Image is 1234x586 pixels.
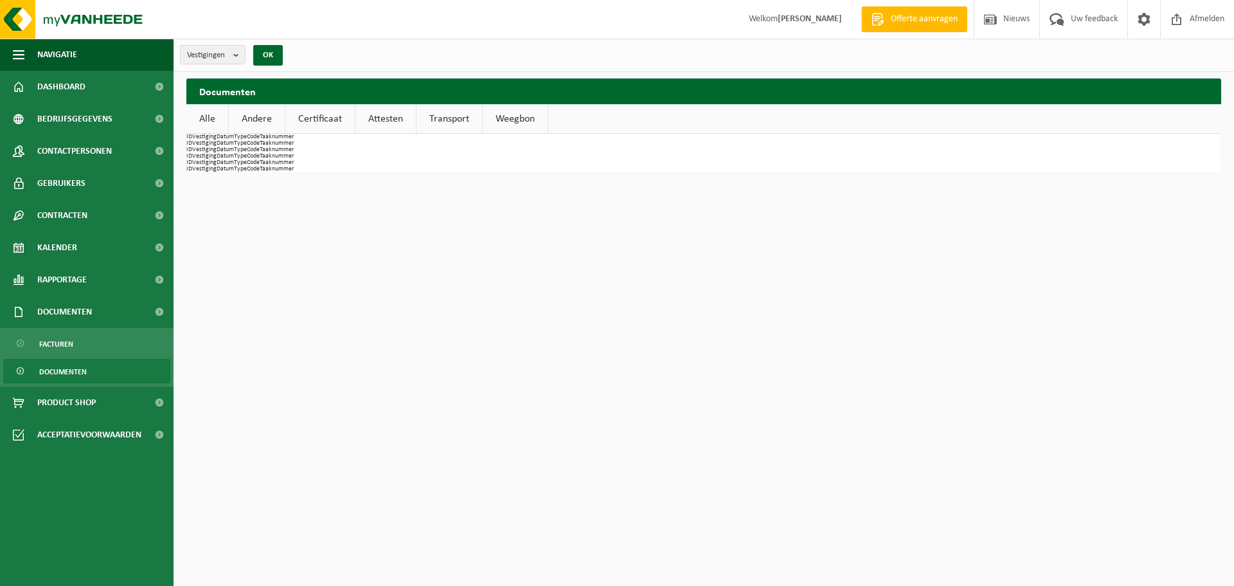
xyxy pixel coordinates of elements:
[483,104,548,134] a: Weegbon
[3,359,170,383] a: Documenten
[192,140,217,147] th: Vestiging
[37,71,85,103] span: Dashboard
[260,153,294,160] th: Taaknummer
[888,13,961,26] span: Offerte aanvragen
[234,134,247,140] th: Type
[37,103,112,135] span: Bedrijfsgegevens
[253,45,283,66] button: OK
[234,147,247,153] th: Type
[861,6,967,32] a: Offerte aanvragen
[186,78,1221,104] h2: Documenten
[247,160,260,166] th: Code
[217,153,234,160] th: Datum
[186,160,192,166] th: ID
[37,199,87,232] span: Contracten
[247,147,260,153] th: Code
[186,104,228,134] a: Alle
[37,39,77,71] span: Navigatie
[416,104,482,134] a: Transport
[247,166,260,172] th: Code
[186,140,192,147] th: ID
[192,160,217,166] th: Vestiging
[234,166,247,172] th: Type
[260,166,294,172] th: Taaknummer
[217,134,234,140] th: Datum
[229,104,285,134] a: Andere
[37,296,92,328] span: Documenten
[187,46,228,65] span: Vestigingen
[192,153,217,160] th: Vestiging
[234,140,247,147] th: Type
[37,419,141,451] span: Acceptatievoorwaarden
[217,160,234,166] th: Datum
[247,140,260,147] th: Code
[39,360,87,384] span: Documenten
[217,166,234,172] th: Datum
[260,160,294,166] th: Taaknummer
[247,134,260,140] th: Code
[186,147,192,153] th: ID
[39,332,73,356] span: Facturen
[37,387,96,419] span: Product Shop
[260,147,294,153] th: Taaknummer
[180,45,246,64] button: Vestigingen
[355,104,416,134] a: Attesten
[234,153,247,160] th: Type
[285,104,355,134] a: Certificaat
[37,135,112,167] span: Contactpersonen
[37,264,87,296] span: Rapportage
[192,166,217,172] th: Vestiging
[260,140,294,147] th: Taaknummer
[217,147,234,153] th: Datum
[234,160,247,166] th: Type
[217,140,234,147] th: Datum
[186,134,192,140] th: ID
[186,153,192,160] th: ID
[186,166,192,172] th: ID
[37,232,77,264] span: Kalender
[3,331,170,356] a: Facturen
[778,14,842,24] strong: [PERSON_NAME]
[37,167,85,199] span: Gebruikers
[260,134,294,140] th: Taaknummer
[192,134,217,140] th: Vestiging
[247,153,260,160] th: Code
[192,147,217,153] th: Vestiging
